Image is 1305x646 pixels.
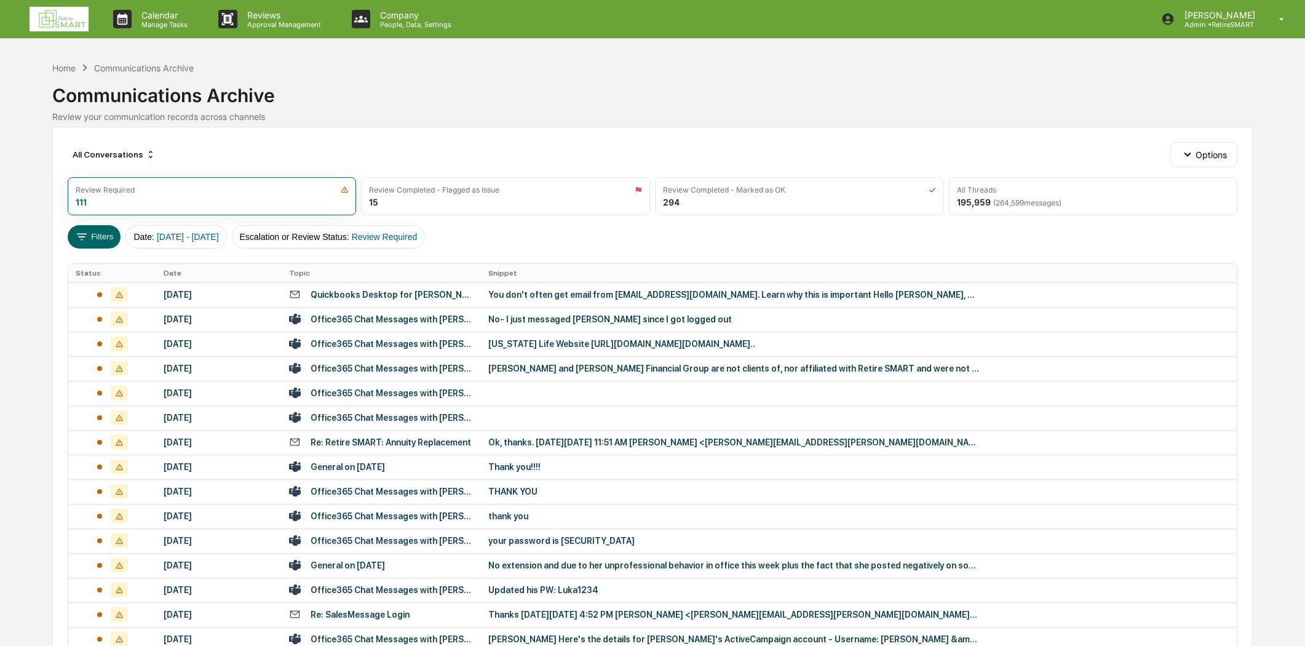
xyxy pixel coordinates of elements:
div: [DATE] [164,388,274,398]
div: [US_STATE] Life Website [URL][DOMAIN_NAME][DOMAIN_NAME].. [488,339,980,349]
th: Status [68,264,156,282]
div: Thanks [DATE][DATE] 4:52 PM [PERSON_NAME] <[PERSON_NAME][EMAIL_ADDRESS][PERSON_NAME][DOMAIN_NAME]... [488,610,980,620]
div: No extension and due to her unprofessional behavior in office this week plus the fact that she po... [488,560,980,570]
div: Review Required [76,185,135,194]
div: [DATE] [164,314,274,324]
div: All Threads [957,185,996,194]
div: General on [DATE] [311,560,385,570]
span: [DATE] - [DATE] [157,232,219,242]
div: [DATE] [164,610,274,620]
div: [DATE] [164,560,274,570]
div: [DATE] [164,413,274,423]
div: Review your communication records across channels [52,111,1253,122]
div: Office365 Chat Messages with [PERSON_NAME], [GEOGRAPHIC_DATA][PERSON_NAME] on [DATE] [311,487,474,496]
div: 195,959 [957,197,1061,207]
div: 294 [663,197,680,207]
div: [PERSON_NAME] Here's the details for [PERSON_NAME]'s ActiveCampaign account - Username: [PERSON_N... [488,634,980,644]
div: Communications Archive [52,74,1253,106]
div: [DATE] [164,634,274,644]
div: Re: Retire SMART: Annuity Replacement [311,437,471,447]
p: Calendar [132,10,194,20]
span: Review Required [352,232,418,242]
div: Office365 Chat Messages with [PERSON_NAME], [PERSON_NAME] on [DATE] [311,634,474,644]
img: icon [635,186,642,194]
div: Office365 Chat Messages with [PERSON_NAME], [PERSON_NAME], [PERSON_NAME], [PERSON_NAME], [PERSON_... [311,314,474,324]
img: logo [30,7,89,31]
div: Thank you!!!! [488,462,980,472]
div: Communications Archive [94,63,194,73]
div: [DATE] [164,511,274,521]
p: Approval Management [237,20,327,29]
div: Quickbooks Desktop for [PERSON_NAME] Financial Group [311,290,474,300]
div: thank you [488,511,980,521]
div: Ok, thanks. [DATE][DATE] 11:51 AM [PERSON_NAME] <[PERSON_NAME][EMAIL_ADDRESS][PERSON_NAME][DOMAIN... [488,437,980,447]
div: your password is [SECURITY_DATA] [488,536,980,546]
div: All Conversations [68,145,161,164]
div: Home [52,63,76,73]
img: icon [929,186,936,194]
p: Admin • RetireSMART [1175,20,1261,29]
div: [DATE] [164,487,274,496]
div: [DATE] [164,339,274,349]
p: Reviews [237,10,327,20]
div: Office365 Chat Messages with [PERSON_NAME], [PERSON_NAME] on [DATE] [311,388,474,398]
p: People, Data, Settings [370,20,458,29]
div: Office365 Chat Messages with [PERSON_NAME], [PERSON_NAME] on [DATE] [311,511,474,521]
div: No- I just messaged [PERSON_NAME] since I got logged out [488,314,980,324]
div: [DATE] [164,462,274,472]
p: Manage Tasks [132,20,194,29]
div: Office365 Chat Messages with [PERSON_NAME], [PERSON_NAME] on [DATE] [311,339,474,349]
th: Date [156,264,282,282]
div: [PERSON_NAME] and [PERSON_NAME] Financial Group are not clients of, nor affiliated with Retire SM... [488,364,980,373]
div: Office365 Chat Messages with [PERSON_NAME], [PERSON_NAME] on [DATE] [311,413,474,423]
div: [DATE] [164,437,274,447]
div: Updated his PW: Luka1234 [488,585,980,595]
div: Office365 Chat Messages with [PERSON_NAME], [PERSON_NAME] on [DATE] [311,585,474,595]
p: [PERSON_NAME] [1175,10,1261,20]
span: ( 264,599 messages) [993,198,1061,207]
th: Topic [282,264,481,282]
div: Office365 Chat Messages with [PERSON_NAME], [PERSON_NAME], [PERSON_NAME], [PERSON_NAME], [PERSON_... [311,364,474,373]
th: Snippet [481,264,1237,282]
div: You don't often get email from [EMAIL_ADDRESS][DOMAIN_NAME]. Learn why this is important Hello [P... [488,290,980,300]
button: Filters [68,225,121,249]
button: Options [1170,142,1237,167]
iframe: Open customer support [1266,605,1299,639]
div: [DATE] [164,290,274,300]
div: Review Completed - Flagged as Issue [369,185,499,194]
div: General on [DATE] [311,462,385,472]
div: [DATE] [164,364,274,373]
div: THANK YOU [488,487,980,496]
div: [DATE] [164,536,274,546]
div: [DATE] [164,585,274,595]
div: Office365 Chat Messages with [PERSON_NAME], [PERSON_NAME] on [DATE] [311,536,474,546]
button: Escalation or Review Status:Review Required [232,225,426,249]
button: Date:[DATE] - [DATE] [125,225,226,249]
div: Re: SalesMessage Login [311,610,410,620]
div: Review Completed - Marked as OK [663,185,785,194]
img: icon [341,186,349,194]
p: Company [370,10,458,20]
div: 111 [76,197,87,207]
div: 15 [369,197,378,207]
